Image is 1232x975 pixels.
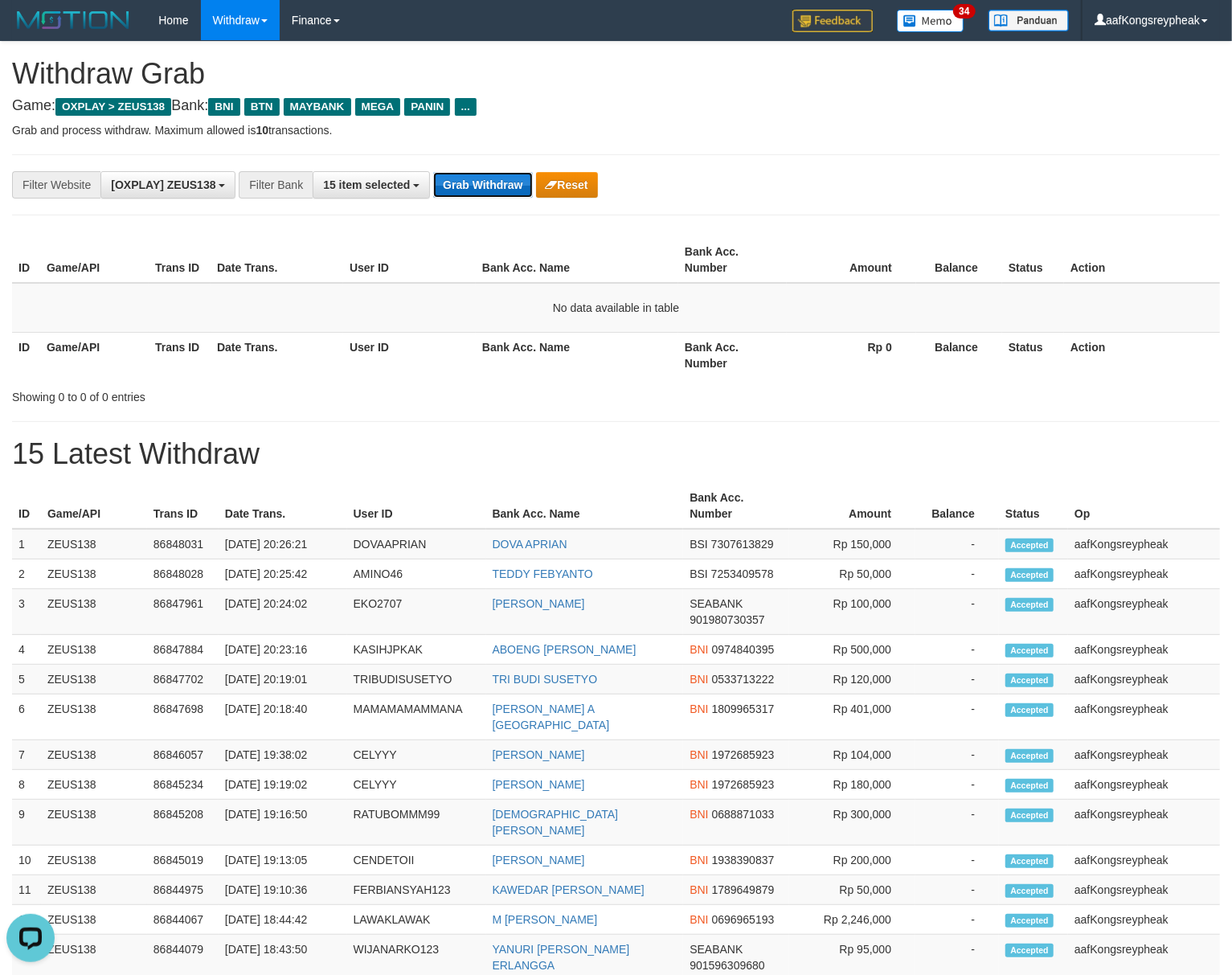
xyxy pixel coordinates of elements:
td: 8 [12,770,41,800]
td: Rp 200,000 [789,846,915,875]
th: Game/API [40,237,149,283]
span: Accepted [1005,809,1054,822]
td: 86847702 [147,665,219,694]
span: BNI [690,808,708,821]
h1: Withdraw Grab [12,58,1220,90]
th: Balance [916,332,1002,378]
button: Grab Withdraw [433,172,532,198]
td: 3 [12,589,41,635]
td: ZEUS138 [41,665,147,694]
th: Rp 0 [787,332,916,378]
td: 86848028 [147,559,219,589]
th: Status [1002,332,1064,378]
th: Amount [787,237,916,283]
span: SEABANK [690,597,743,610]
td: 7 [12,740,41,770]
td: - [915,905,999,935]
td: aafKongsreypheak [1068,846,1220,875]
span: 34 [953,4,975,18]
td: CELYYY [347,770,486,800]
td: aafKongsreypheak [1068,529,1220,559]
th: Game/API [41,483,147,529]
td: aafKongsreypheak [1068,905,1220,935]
a: YANURI [PERSON_NAME] ERLANGGA [493,943,630,972]
span: Accepted [1005,749,1054,763]
td: MAMAMAMAMMANA [347,694,486,740]
span: Copy 0974840395 to clipboard [712,643,775,656]
a: DOVA APRIAN [493,538,567,551]
td: ZEUS138 [41,905,147,935]
button: Open LiveChat chat widget [6,6,55,55]
td: 12 [12,905,41,935]
td: aafKongsreypheak [1068,635,1220,665]
td: FERBIANSYAH123 [347,875,486,905]
td: - [915,740,999,770]
a: [PERSON_NAME] [493,778,585,791]
th: Status [999,483,1068,529]
td: aafKongsreypheak [1068,800,1220,846]
td: KASIHJPKAK [347,635,486,665]
th: Trans ID [147,483,219,529]
span: Accepted [1005,539,1054,552]
td: RATUBOMMM99 [347,800,486,846]
td: Rp 300,000 [789,800,915,846]
td: [DATE] 19:19:02 [219,770,347,800]
span: Copy 0688871033 to clipboard [712,808,775,821]
span: SEABANK [690,943,743,956]
span: Accepted [1005,568,1054,582]
a: KAWEDAR [PERSON_NAME] [493,883,645,896]
span: Copy 7307613829 to clipboard [711,538,774,551]
span: Accepted [1005,674,1054,687]
td: TRIBUDISUSETYO [347,665,486,694]
th: Date Trans. [211,332,343,378]
td: ZEUS138 [41,770,147,800]
td: [DATE] 20:23:16 [219,635,347,665]
td: [DATE] 19:10:36 [219,875,347,905]
td: aafKongsreypheak [1068,740,1220,770]
td: - [915,800,999,846]
td: 1 [12,529,41,559]
td: AMINO46 [347,559,486,589]
td: Rp 500,000 [789,635,915,665]
td: 10 [12,846,41,875]
span: Accepted [1005,779,1054,793]
td: Rp 2,246,000 [789,905,915,935]
td: 86845019 [147,846,219,875]
th: Bank Acc. Number [678,237,787,283]
span: Copy 1809965317 to clipboard [712,703,775,715]
td: 4 [12,635,41,665]
th: Status [1002,237,1064,283]
button: 15 item selected [313,171,430,199]
span: Accepted [1005,703,1054,717]
span: BNI [690,913,708,926]
div: Showing 0 to 0 of 0 entries [12,383,501,405]
td: [DATE] 19:16:50 [219,800,347,846]
span: Accepted [1005,854,1054,868]
a: TRI BUDI SUSETYO [493,673,598,686]
span: Copy 1972685923 to clipboard [712,748,775,761]
span: Accepted [1005,914,1054,928]
span: MAYBANK [284,98,351,116]
td: Rp 50,000 [789,875,915,905]
td: [DATE] 20:25:42 [219,559,347,589]
td: aafKongsreypheak [1068,589,1220,635]
span: BSI [690,538,708,551]
span: ... [455,98,477,116]
td: [DATE] 20:18:40 [219,694,347,740]
td: 86848031 [147,529,219,559]
a: [PERSON_NAME] [493,597,585,610]
td: 86847961 [147,589,219,635]
th: Bank Acc. Name [486,483,684,529]
th: Bank Acc. Name [476,237,678,283]
a: [DEMOGRAPHIC_DATA][PERSON_NAME] [493,808,619,837]
td: EKO2707 [347,589,486,635]
th: User ID [343,332,476,378]
td: - [915,770,999,800]
a: TEDDY FEBYANTO [493,567,593,580]
span: Copy 901980730357 to clipboard [690,613,764,626]
td: 86847884 [147,635,219,665]
p: Grab and process withdraw. Maximum allowed is transactions. [12,122,1220,138]
span: Accepted [1005,944,1054,957]
td: 2 [12,559,41,589]
span: BTN [244,98,280,116]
